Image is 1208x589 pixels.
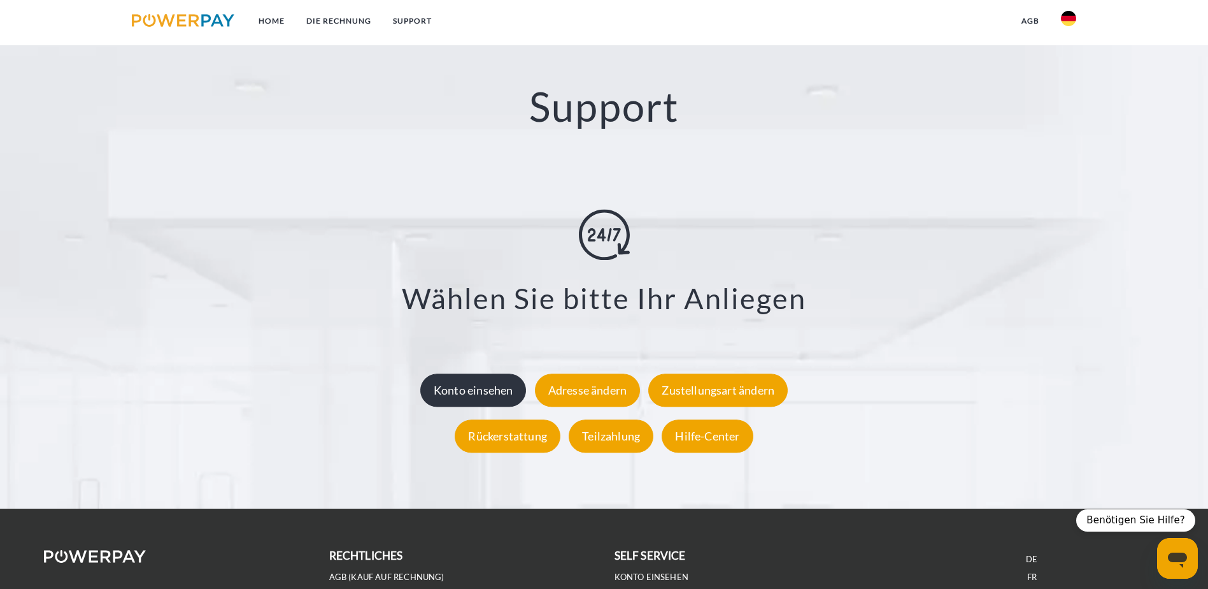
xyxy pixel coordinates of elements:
div: Teilzahlung [569,419,653,453]
a: DE [1026,554,1037,565]
a: FR [1027,572,1037,583]
img: de [1061,11,1076,26]
a: Konto einsehen [417,383,530,397]
div: Hilfe-Center [662,419,753,453]
a: Konto einsehen [615,572,689,583]
div: Zustellungsart ändern [648,374,788,407]
img: logo-powerpay.svg [132,14,234,27]
img: logo-powerpay-white.svg [44,550,146,563]
a: Home [248,10,295,33]
div: Rückerstattung [455,419,560,453]
a: Teilzahlung [565,429,657,443]
a: Adresse ändern [532,383,644,397]
b: self service [615,549,686,562]
h2: Support [60,82,1148,132]
iframe: Schaltfläche zum Öffnen des Messaging-Fensters; Konversation läuft [1157,538,1198,579]
a: Hilfe-Center [658,429,756,443]
a: SUPPORT [382,10,443,33]
div: Adresse ändern [535,374,641,407]
a: AGB (Kauf auf Rechnung) [329,572,444,583]
a: Rückerstattung [451,429,564,443]
img: online-shopping.svg [579,210,630,261]
div: Konto einsehen [420,374,527,407]
div: Benötigen Sie Hilfe? [1076,509,1195,532]
a: agb [1011,10,1050,33]
a: Zustellungsart ändern [645,383,791,397]
a: DIE RECHNUNG [295,10,382,33]
b: rechtliches [329,549,403,562]
h3: Wählen Sie bitte Ihr Anliegen [76,281,1132,317]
